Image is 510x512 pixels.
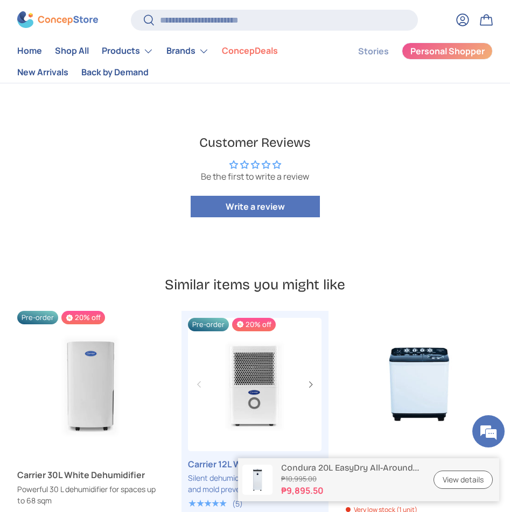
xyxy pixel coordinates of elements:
[281,474,421,484] s: ₱10,995.00
[191,196,320,217] a: Write a review
[346,311,493,458] a: Condura Twin Tub Washing Machine 8.5kg
[160,40,215,62] summary: Brands
[55,41,89,62] a: Shop All
[26,170,484,182] div: Be the first to write a review
[158,331,195,346] em: Submit
[17,12,98,29] img: ConcepStore
[17,275,493,294] h2: Similar items you might like
[434,471,493,489] a: View details
[410,47,485,56] span: Personal Shopper
[17,41,42,62] a: Home
[26,159,484,170] div: Average rating is 0.00 stars
[81,62,149,83] a: Back by Demand
[402,42,493,60] a: Personal Shopper
[17,468,164,481] a: Carrier 30L White Dehumidifier
[188,318,229,331] span: Pre-order
[188,318,322,451] a: Carrier 12L White Dehumidifier
[26,134,484,152] h2: Customer Reviews
[23,136,188,244] span: We are offline. Please leave us a message.
[17,40,332,83] nav: Primary
[5,294,205,331] textarea: Type your message and click 'Submit'
[232,318,276,331] span: 20% off
[17,62,68,83] a: New Arrivals
[17,311,58,324] span: Pre-order
[242,465,273,495] img: condura-easy-dry-dehumidifier-full-view-concepstore.ph
[95,40,160,62] summary: Products
[281,484,421,497] strong: ₱9,895.50
[332,40,493,83] nav: Secondary
[56,60,181,74] div: Leave a message
[188,458,322,471] a: Carrier 12L White Dehumidifier
[281,463,421,473] p: Condura 20L EasyDry All-Around Dryer Dehumidifier
[61,311,105,324] span: 20% off
[222,41,278,62] a: ConcepDeals
[358,41,389,62] a: Stories
[177,5,202,31] div: Minimize live chat window
[17,311,164,458] a: Carrier 30L White Dehumidifier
